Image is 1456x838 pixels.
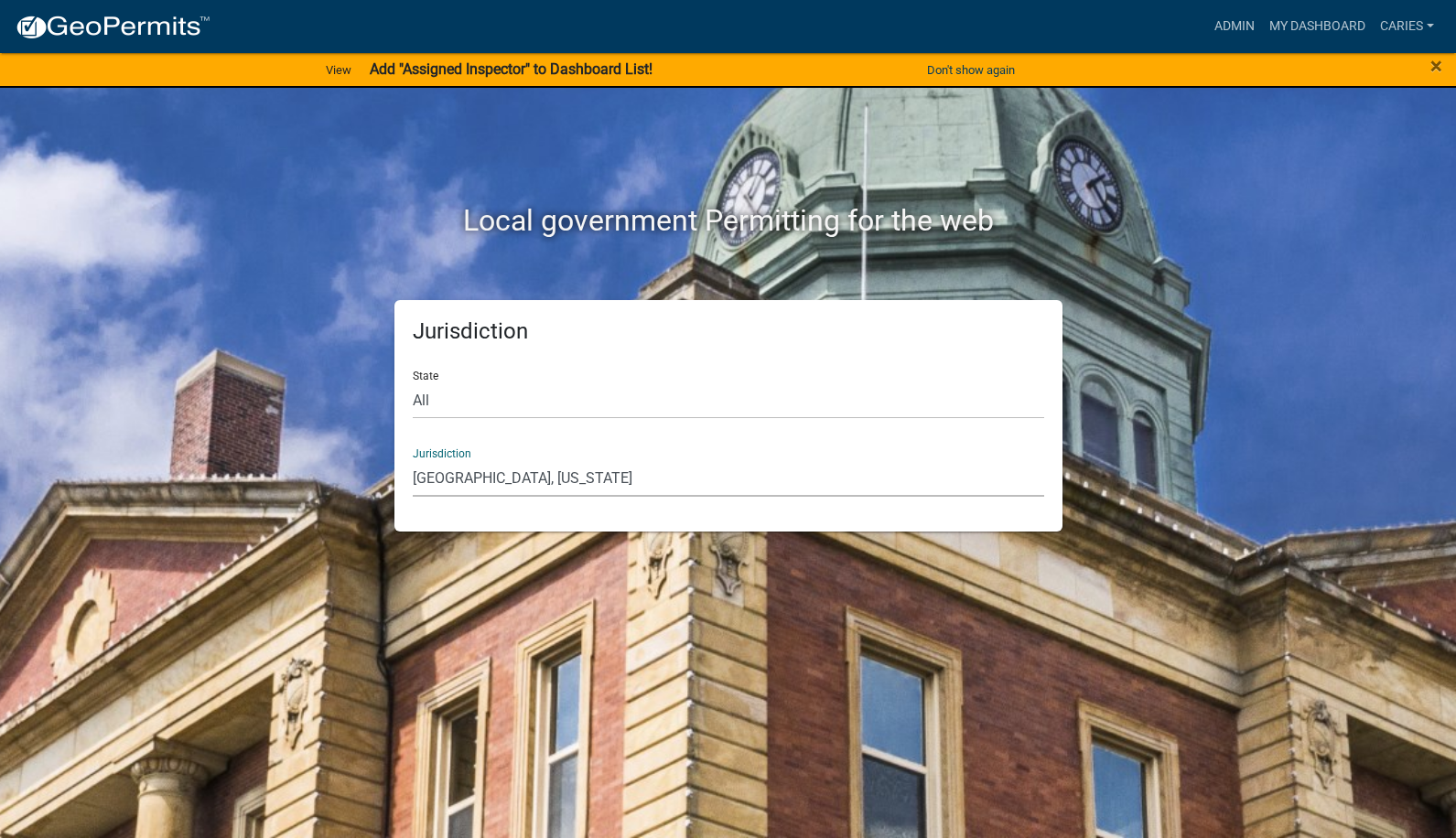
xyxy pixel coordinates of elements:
[1430,53,1442,79] span: ×
[1430,55,1442,77] button: Close
[1207,9,1262,44] a: Admin
[221,203,1236,238] h2: Local government Permitting for the web
[1262,9,1373,44] a: My Dashboard
[318,55,359,85] a: View
[370,60,653,78] strong: Add "Assigned Inspector" to Dashboard List!
[920,55,1022,85] button: Don't show again
[1373,9,1441,44] a: CarieS
[413,318,1044,345] h5: Jurisdiction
